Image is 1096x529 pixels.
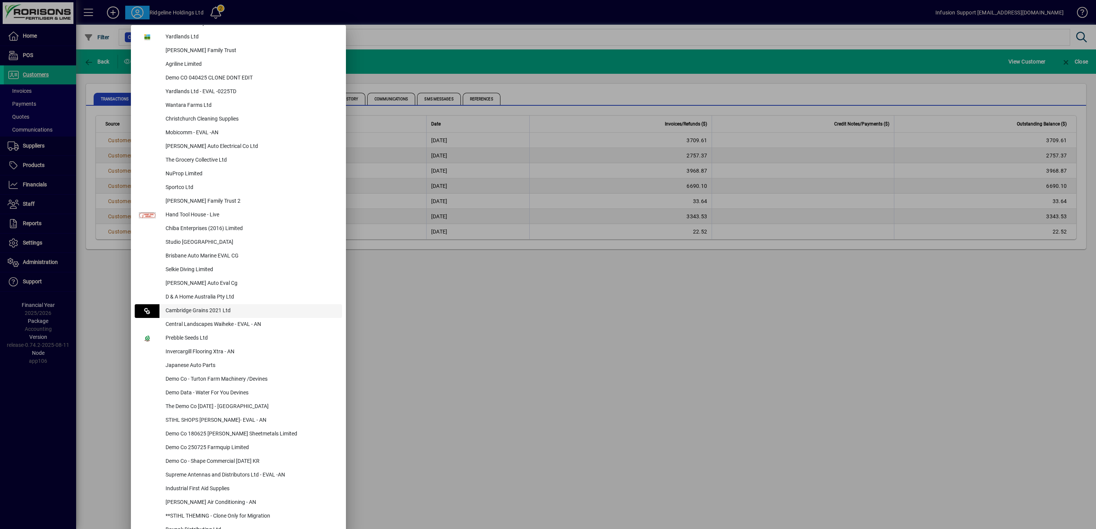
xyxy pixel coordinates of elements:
div: Yardlands Ltd [159,30,342,44]
div: Mobicomm - EVAL -AN [159,126,342,140]
button: Yardlands Ltd [135,30,342,44]
div: [PERSON_NAME] Auto Electrical Co Ltd [159,140,342,154]
div: Japanese Auto Parts [159,359,342,373]
button: [PERSON_NAME] Family Trust 2 [135,195,342,208]
button: Demo Co - Shape Commercial [DATE] KR [135,455,342,469]
button: The Demo Co [DATE] - [GEOGRAPHIC_DATA] [135,400,342,414]
button: [PERSON_NAME] Air Conditioning - AN [135,496,342,510]
button: Central Landscapes Waiheke - EVAL - AN [135,318,342,332]
div: Studio [GEOGRAPHIC_DATA] [159,236,342,249]
button: Chiba Enterprises (2016) Limited [135,222,342,236]
div: Demo Co 250725 Farmquip Limited [159,441,342,455]
button: Demo CO 040425 CLONE DONT EDIT [135,71,342,85]
button: Agriline Limited [135,58,342,71]
div: **STIHL THEMING - Clone Only for Migration [159,510,342,523]
button: Invercargill Flooring Xtra - AN [135,345,342,359]
button: Christchurch Cleaning Supplies [135,113,342,126]
button: STIHL SHOPS [PERSON_NAME]- EVAL - AN [135,414,342,427]
button: Sportco Ltd [135,181,342,195]
div: Yardlands Ltd - EVAL -0225TD [159,85,342,99]
div: STIHL SHOPS [PERSON_NAME]- EVAL - AN [159,414,342,427]
div: Christchurch Cleaning Supplies [159,113,342,126]
button: Demo Data - Water For You Devines [135,386,342,400]
div: [PERSON_NAME] Air Conditioning - AN [159,496,342,510]
button: Demo Co 250725 Farmquip Limited [135,441,342,455]
button: Studio [GEOGRAPHIC_DATA] [135,236,342,249]
div: Prebble Seeds Ltd [159,332,342,345]
div: D & A Home Australia Pty Ltd [159,291,342,304]
div: Supreme Antennas and Distributors Ltd - EVAL -AN [159,469,342,482]
div: Brisbane Auto Marine EVAL CG [159,249,342,263]
div: [PERSON_NAME] Family Trust [159,44,342,58]
button: The Grocery Collective Ltd [135,154,342,167]
button: Cambridge Grains 2021 Ltd [135,304,342,318]
button: NuProp Limited [135,167,342,181]
div: Demo Co - Shape Commercial [DATE] KR [159,455,342,469]
button: Brisbane Auto Marine EVAL CG [135,249,342,263]
div: Chiba Enterprises (2016) Limited [159,222,342,236]
button: Mobicomm - EVAL -AN [135,126,342,140]
button: Yardlands Ltd - EVAL -0225TD [135,85,342,99]
div: Wantara Farms Ltd [159,99,342,113]
div: Central Landscapes Waiheke - EVAL - AN [159,318,342,332]
div: Hand Tool House - Live [159,208,342,222]
button: Demo Co - Turton Farm Machinery /Devines [135,373,342,386]
div: Demo Co 180625 [PERSON_NAME] Sheetmetals Limited [159,427,342,441]
div: [PERSON_NAME] Auto Eval Cg [159,277,342,291]
div: The Demo Co [DATE] - [GEOGRAPHIC_DATA] [159,400,342,414]
div: Selkie Diving Limited [159,263,342,277]
button: Selkie Diving Limited [135,263,342,277]
div: Sportco Ltd [159,181,342,195]
div: The Grocery Collective Ltd [159,154,342,167]
div: Cambridge Grains 2021 Ltd [159,304,342,318]
button: [PERSON_NAME] Auto Electrical Co Ltd [135,140,342,154]
button: Demo Co 180625 [PERSON_NAME] Sheetmetals Limited [135,427,342,441]
div: Demo Data - Water For You Devines [159,386,342,400]
button: D & A Home Australia Pty Ltd [135,291,342,304]
div: Invercargill Flooring Xtra - AN [159,345,342,359]
div: Agriline Limited [159,58,342,71]
button: **STIHL THEMING - Clone Only for Migration [135,510,342,523]
div: Demo Co - Turton Farm Machinery /Devines [159,373,342,386]
button: Hand Tool House - Live [135,208,342,222]
div: [PERSON_NAME] Family Trust 2 [159,195,342,208]
button: Prebble Seeds Ltd [135,332,342,345]
div: Industrial First Aid Supplies [159,482,342,496]
button: Supreme Antennas and Distributors Ltd - EVAL -AN [135,469,342,482]
div: NuProp Limited [159,167,342,181]
div: Demo CO 040425 CLONE DONT EDIT [159,71,342,85]
button: Japanese Auto Parts [135,359,342,373]
button: [PERSON_NAME] Auto Eval Cg [135,277,342,291]
button: Wantara Farms Ltd [135,99,342,113]
button: Industrial First Aid Supplies [135,482,342,496]
button: [PERSON_NAME] Family Trust [135,44,342,58]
